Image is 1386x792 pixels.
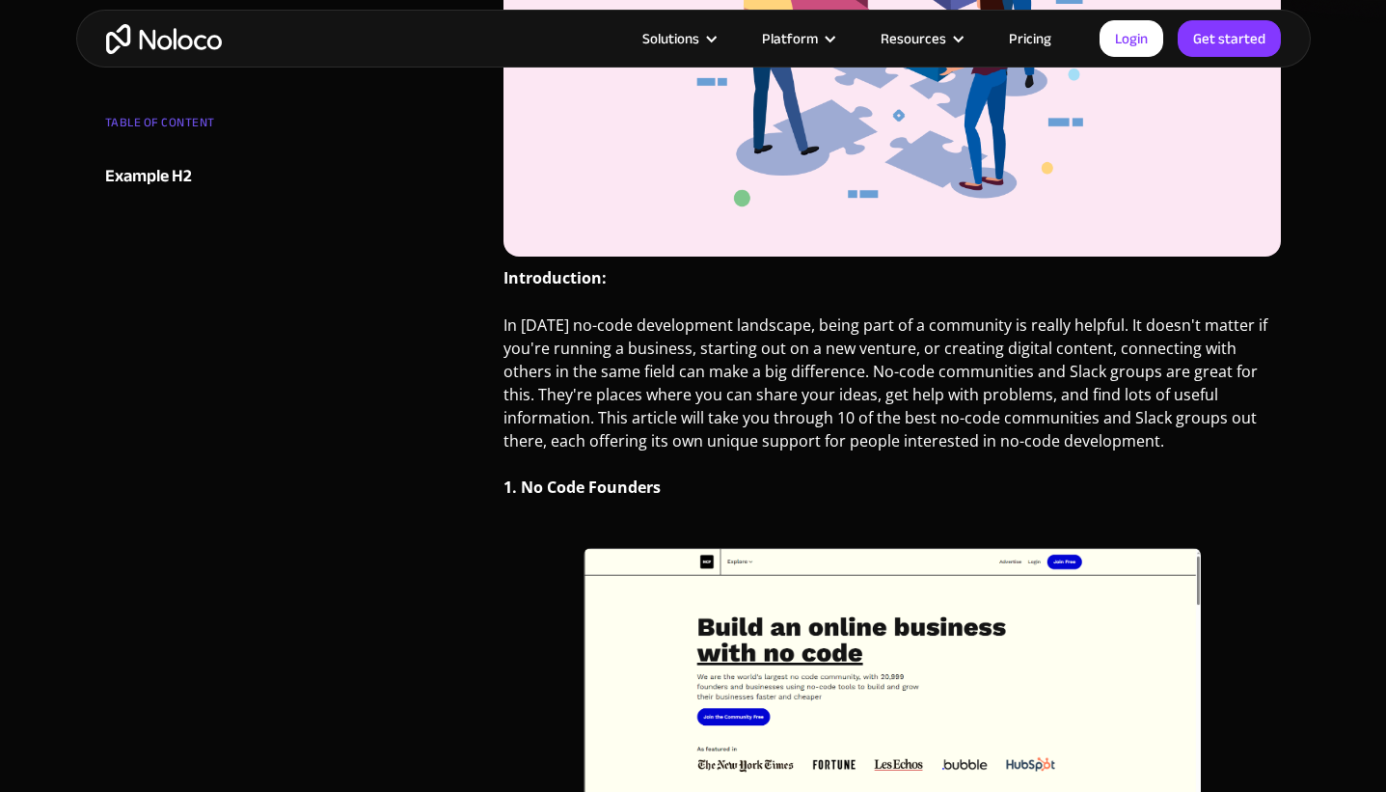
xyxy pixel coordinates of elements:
[503,477,661,498] strong: 1. No Code Founders
[856,26,985,51] div: Resources
[738,26,856,51] div: Platform
[642,26,699,51] div: Solutions
[105,162,192,191] div: Example H2
[503,314,1282,513] p: In [DATE] no-code development landscape, being part of a community is really helpful. It doesn't ...
[503,267,607,288] strong: Introduction:
[881,26,946,51] div: Resources
[1100,20,1163,57] a: Login
[618,26,738,51] div: Solutions
[985,26,1075,51] a: Pricing
[105,108,339,147] div: TABLE OF CONTENT
[1178,20,1281,57] a: Get started
[106,24,222,54] a: home
[762,26,818,51] div: Platform
[105,162,339,191] a: Example H2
